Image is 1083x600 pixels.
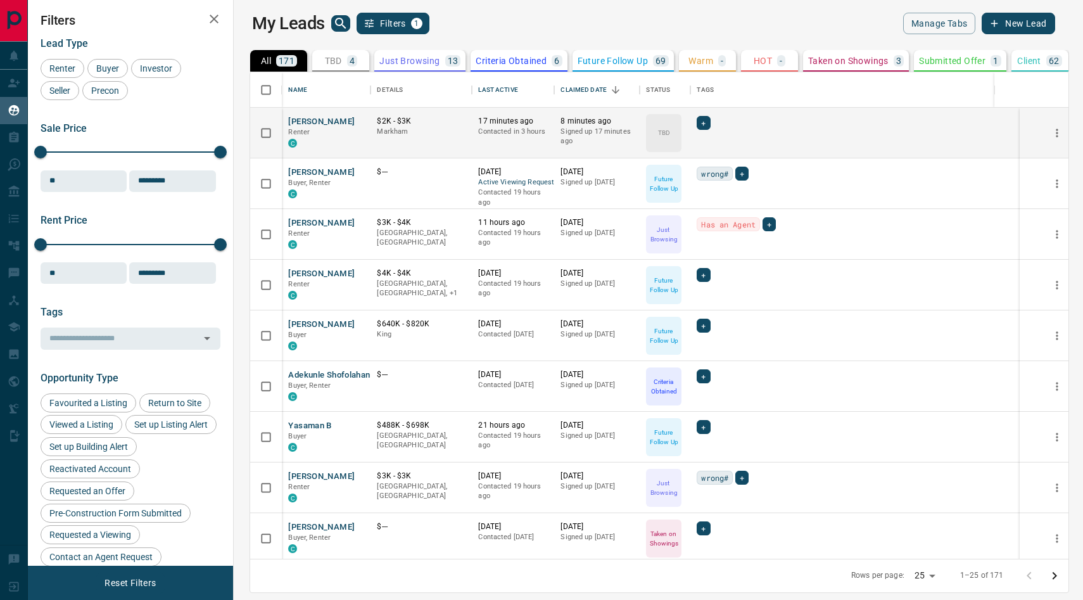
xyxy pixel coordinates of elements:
p: - [780,56,782,65]
p: Future Follow Up [647,428,680,447]
div: condos.ca [288,240,297,249]
div: + [697,521,710,535]
p: Signed up [DATE] [560,228,633,238]
p: Signed up [DATE] [560,329,633,340]
p: Contacted 19 hours ago [478,228,548,248]
button: search button [331,15,350,32]
div: Favourited a Listing [41,393,136,412]
p: Markham [377,127,465,137]
p: Warm [688,56,713,65]
p: King [377,329,465,340]
p: $488K - $698K [377,420,465,431]
p: 21 hours ago [478,420,548,431]
p: [GEOGRAPHIC_DATA], [GEOGRAPHIC_DATA] [377,431,465,450]
p: Just Browsing [647,225,680,244]
div: Last Active [472,72,554,108]
button: [PERSON_NAME] [288,471,355,483]
div: Return to Site [139,393,210,412]
span: Contact an Agent Request [45,552,157,562]
button: Adekunle Shofolahan [288,369,370,381]
p: Taken on Showings [647,529,680,548]
button: more [1048,225,1067,244]
span: Buyer [288,331,307,339]
p: [DATE] [560,217,633,228]
p: Signed up [DATE] [560,431,633,441]
p: [DATE] [478,369,548,380]
button: [PERSON_NAME] [288,319,355,331]
p: Rows per page: [851,570,904,581]
div: Claimed Date [560,72,607,108]
button: Yasaman B [288,420,331,432]
button: Open [198,329,216,347]
div: + [697,116,710,130]
div: + [735,167,749,181]
p: $4K - $4K [377,268,465,279]
div: Status [640,72,690,108]
span: 1 [412,19,421,28]
p: Future Follow Up [647,174,680,193]
div: Reactivated Account [41,459,140,478]
div: Precon [82,81,128,100]
span: Investor [136,63,177,73]
p: All [261,56,271,65]
button: more [1048,428,1067,447]
div: + [697,268,710,282]
span: Renter [288,229,310,238]
span: Active Viewing Request [478,177,548,188]
span: Buyer [92,63,123,73]
p: Signed up [DATE] [560,177,633,188]
h1: My Leads [252,13,325,34]
div: Details [377,72,403,108]
p: Signed up 17 minutes ago [560,127,633,146]
button: [PERSON_NAME] [288,116,355,128]
span: Renter [288,128,310,136]
p: Contacted [DATE] [478,532,548,542]
p: [DATE] [478,167,548,177]
p: Signed up [DATE] [560,279,633,289]
p: [DATE] [478,319,548,329]
p: [DATE] [560,471,633,482]
p: Criteria Obtained [647,377,680,396]
span: Has an Agent [701,218,756,231]
span: + [701,522,706,535]
div: + [697,420,710,434]
p: [DATE] [560,167,633,177]
p: 3 [896,56,901,65]
p: Contacted [DATE] [478,329,548,340]
button: Manage Tabs [903,13,975,34]
button: Go to next page [1042,563,1067,589]
div: Investor [131,59,181,78]
p: [DATE] [560,521,633,532]
div: Pre-Construction Form Submitted [41,504,191,523]
p: Client [1017,56,1041,65]
p: Future Follow Up [647,276,680,295]
button: more [1048,174,1067,193]
span: + [701,117,706,129]
span: Pre-Construction Form Submitted [45,508,186,518]
div: + [735,471,749,485]
span: Rent Price [41,214,87,226]
p: Toronto [377,279,465,298]
span: + [740,167,744,180]
div: Renter [41,59,84,78]
h2: Filters [41,13,220,28]
button: more [1048,124,1067,143]
span: wrong# [701,471,728,484]
button: [PERSON_NAME] [288,217,355,229]
button: more [1048,326,1067,345]
div: + [697,369,710,383]
p: TBD [658,128,670,137]
div: condos.ca [288,341,297,350]
div: Name [282,72,370,108]
div: Set up Building Alert [41,437,137,456]
span: wrong# [701,167,728,180]
div: Requested a Viewing [41,525,140,544]
p: $640K - $820K [377,319,465,329]
p: Submitted Offer [919,56,985,65]
div: Tags [690,72,1020,108]
p: 8 minutes ago [560,116,633,127]
p: 6 [554,56,559,65]
div: Buyer [87,59,128,78]
span: Lead Type [41,37,88,49]
span: + [701,319,706,332]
